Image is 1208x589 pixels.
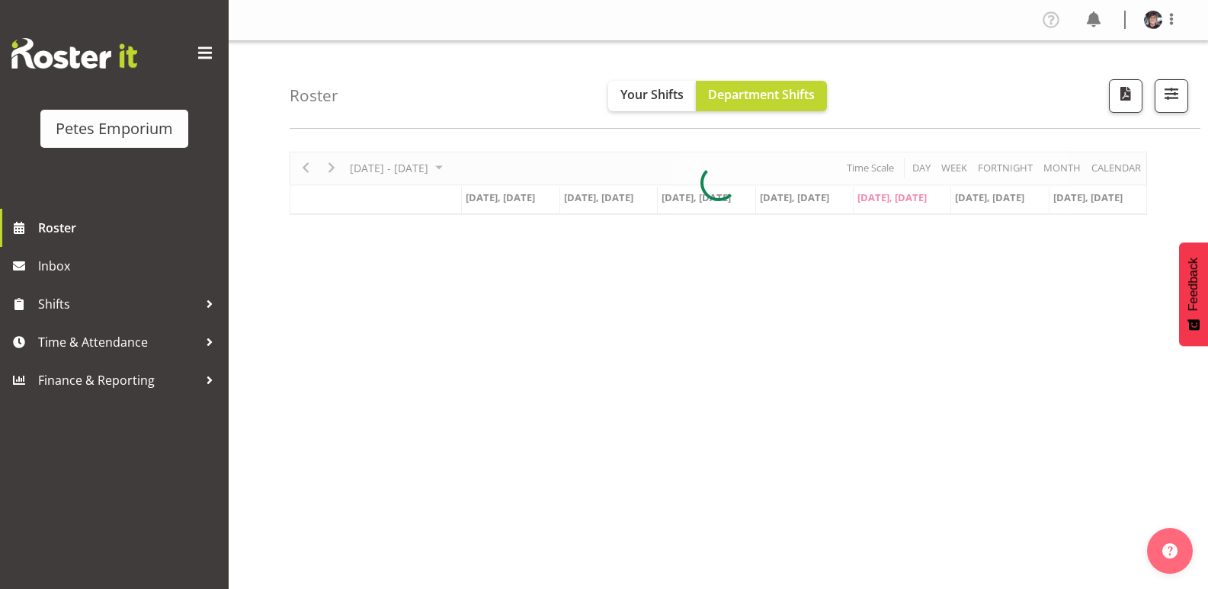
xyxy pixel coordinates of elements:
button: Feedback - Show survey [1179,242,1208,346]
span: Shifts [38,293,198,315]
button: Filter Shifts [1155,79,1188,113]
span: Finance & Reporting [38,369,198,392]
span: Department Shifts [708,86,815,103]
button: Department Shifts [696,81,827,111]
span: Feedback [1187,258,1200,311]
span: Your Shifts [620,86,684,103]
span: Roster [38,216,221,239]
img: michelle-whaleb4506e5af45ffd00a26cc2b6420a9100.png [1144,11,1162,29]
img: Rosterit website logo [11,38,137,69]
button: Download a PDF of the roster according to the set date range. [1109,79,1142,113]
span: Inbox [38,254,221,277]
button: Your Shifts [608,81,696,111]
span: Time & Attendance [38,331,198,354]
img: help-xxl-2.png [1162,543,1178,559]
div: Petes Emporium [56,117,173,140]
h4: Roster [290,87,338,104]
